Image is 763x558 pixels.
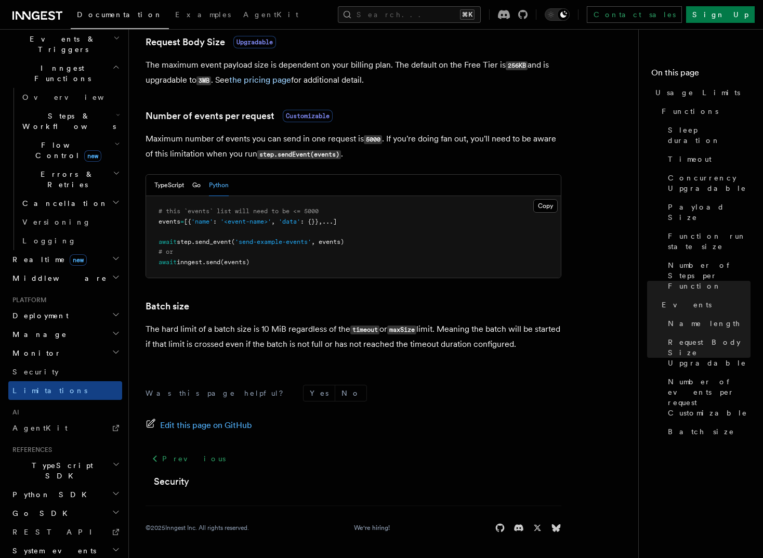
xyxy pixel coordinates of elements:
[202,258,206,266] span: .
[220,218,271,225] span: '<event-name>'
[22,237,76,245] span: Logging
[8,296,47,304] span: Platform
[8,446,52,454] span: References
[8,30,122,59] button: Events & Triggers
[668,337,751,368] span: Request Body Size Upgradable
[18,165,122,194] button: Errors & Retries
[338,6,481,23] button: Search...⌘K
[220,258,249,266] span: (events)
[587,6,682,23] a: Contact sales
[146,388,291,398] p: Was this page helpful?
[8,504,122,523] button: Go SDK
[77,10,163,19] span: Documentation
[8,419,122,437] a: AgentKit
[8,408,19,417] span: AI
[662,300,712,310] span: Events
[8,88,122,250] div: Inngest Functions
[18,194,122,213] button: Cancellation
[664,121,751,150] a: Sleep duration
[664,150,751,168] a: Timeout
[8,362,122,381] a: Security
[664,422,751,441] a: Batch size
[8,460,112,481] span: TypeScript SDK
[209,175,229,196] button: Python
[8,59,122,88] button: Inngest Functions
[304,385,335,401] button: Yes
[655,87,740,98] span: Usage Limits
[233,36,276,48] span: Upgradable
[668,202,751,223] span: Payload Size
[545,8,570,21] button: Toggle dark mode
[71,3,169,29] a: Documentation
[8,485,122,504] button: Python SDK
[8,344,122,362] button: Monitor
[664,314,751,333] a: Name length
[8,273,107,283] span: Middleware
[311,238,344,245] span: , events)
[8,329,67,340] span: Manage
[213,218,217,225] span: :
[195,238,231,245] span: send_event
[175,10,231,19] span: Examples
[354,524,390,532] a: We're hiring!
[651,83,751,102] a: Usage Limits
[8,546,96,556] span: System events
[146,58,561,88] p: The maximum event payload size is dependent on your billing plan. The default on the Free Tier is...
[300,218,304,225] span: :
[18,169,113,190] span: Errors & Retries
[8,325,122,344] button: Manage
[18,231,122,250] a: Logging
[188,218,191,225] span: {
[664,256,751,295] a: Number of Steps per Function
[668,377,751,418] span: Number of events per request Customizable
[8,489,93,500] span: Python SDK
[191,218,213,225] span: 'name'
[159,248,173,255] span: # or
[662,106,718,116] span: Functions
[279,218,300,225] span: 'data'
[146,132,561,162] p: Maximum number of events you can send in one request is . If you're doing fan out, you'll need to...
[8,254,87,265] span: Realtime
[229,75,291,85] a: the pricing page
[146,449,231,468] a: Previous
[8,523,122,541] a: REST API
[146,524,249,532] div: © 2025 Inngest Inc. All rights reserved.
[160,418,252,433] span: Edit this page on GitHub
[206,258,220,266] span: send
[308,218,322,225] span: {}},
[146,109,333,123] a: Number of events per requestCustomizable
[146,322,561,352] p: The hard limit of a batch size is 10 MiB regardless of the or limit. Meaning the batch will be st...
[18,136,122,165] button: Flow Controlnew
[8,348,61,358] span: Monitor
[8,250,122,269] button: Realtimenew
[657,295,751,314] a: Events
[506,61,528,70] code: 256KB
[18,198,108,209] span: Cancellation
[664,372,751,422] a: Number of events per request Customizable
[12,528,101,536] span: REST API
[271,218,275,225] span: ,
[192,175,201,196] button: Go
[18,213,122,231] a: Versioning
[12,424,68,432] span: AgentKit
[177,238,191,245] span: step
[18,88,122,107] a: Overview
[8,269,122,288] button: Middleware
[18,140,114,161] span: Flow Control
[159,238,177,245] span: await
[22,218,91,226] span: Versioning
[146,418,252,433] a: Edit this page on GitHub
[84,150,101,162] span: new
[154,474,189,489] a: Security
[8,306,122,325] button: Deployment
[235,238,311,245] span: 'send-example-events'
[191,238,195,245] span: .
[70,254,87,266] span: new
[184,218,188,225] span: [
[196,76,211,85] code: 3MB
[668,260,751,291] span: Number of Steps per Function
[668,426,734,437] span: Batch size
[159,207,319,215] span: # this `events` list will need to be <= 5000
[533,199,558,213] button: Copy
[668,318,741,329] span: Name length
